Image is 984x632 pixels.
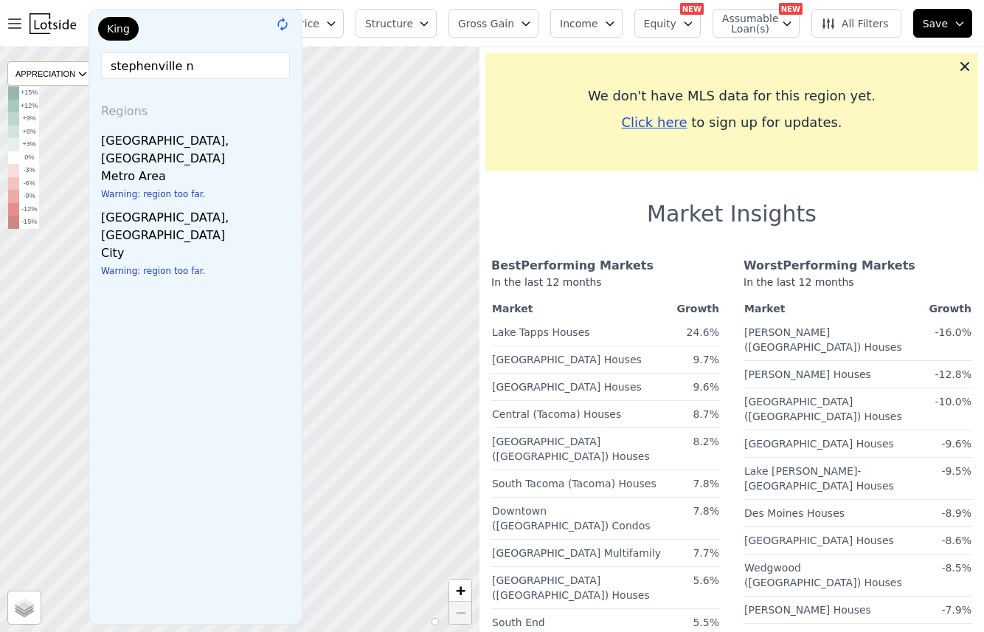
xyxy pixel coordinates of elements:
[492,541,661,560] a: [GEOGRAPHIC_DATA] Multifamily
[687,326,719,338] span: 24.6%
[19,138,39,151] td: +3%
[935,326,971,338] span: -16.0%
[491,298,676,319] th: Market
[693,478,719,490] span: 7.8%
[492,430,650,464] a: [GEOGRAPHIC_DATA] ([GEOGRAPHIC_DATA]) Houses
[935,396,971,408] span: -10.0%
[647,201,817,227] h1: Market Insights
[693,354,719,365] span: 9.7%
[101,265,296,280] div: Warning: region too far.
[744,598,871,617] a: [PERSON_NAME] Houses
[941,535,971,546] span: -8.6%
[744,529,894,548] a: [GEOGRAPHIC_DATA] Houses
[19,216,39,229] td: -15%
[821,16,889,31] span: All Filters
[941,562,971,574] span: -8.5%
[8,591,41,624] a: Layers
[693,408,719,420] span: 8.7%
[285,9,344,38] button: Price
[456,603,465,622] span: −
[458,16,514,31] span: Gross Gain
[492,499,651,533] a: Downtown ([GEOGRAPHIC_DATA]) Condos
[7,61,94,86] div: APPRECIATION
[676,298,720,319] th: Growth
[492,348,642,367] a: [GEOGRAPHIC_DATA] Houses
[722,13,769,34] span: Assumable Loan(s)
[744,501,845,521] a: Des Moines Houses
[693,616,719,628] span: 5.5%
[19,203,39,216] td: -12%
[621,114,687,130] span: Click here
[107,21,130,36] span: King
[497,112,966,133] div: to sign up for updates.
[941,507,971,519] span: -8.9%
[693,505,719,517] span: 7.8%
[492,320,590,340] a: Lake Tapps Houses
[101,168,296,188] div: Metro Area
[693,436,719,447] span: 8.2%
[356,9,437,38] button: Structure
[294,16,319,31] span: Price
[492,569,650,602] a: [GEOGRAPHIC_DATA] ([GEOGRAPHIC_DATA]) Houses
[744,298,928,319] th: Market
[492,375,642,394] a: [GEOGRAPHIC_DATA] Houses
[19,164,39,177] td: -3%
[744,459,894,493] a: Lake [PERSON_NAME]-[GEOGRAPHIC_DATA] Houses
[19,151,39,165] td: 0%
[941,465,971,477] span: -9.5%
[744,432,894,451] a: [GEOGRAPHIC_DATA] Houses
[449,580,471,602] a: Zoom in
[456,581,465,600] span: +
[492,402,621,422] a: Central (Tacoma) Houses
[19,112,39,126] td: +9%
[19,177,39,190] td: -6%
[448,9,538,38] button: Gross Gain
[744,363,871,382] a: [PERSON_NAME] Houses
[30,13,76,34] img: Lotside
[744,275,972,298] div: In the last 12 months
[491,257,720,275] div: Best Performing Markets
[811,9,901,38] button: All Filters
[101,203,296,244] div: [GEOGRAPHIC_DATA], [GEOGRAPHIC_DATA]
[928,298,972,319] th: Growth
[550,9,623,38] button: Income
[744,390,902,424] a: [GEOGRAPHIC_DATA] ([GEOGRAPHIC_DATA]) Houses
[693,574,719,586] span: 5.6%
[744,257,972,275] div: Worst Performing Markets
[634,9,701,38] button: Equity
[713,9,800,38] button: Assumable Loan(s)
[492,472,656,491] a: South Tacoma (Tacoma) Houses
[449,602,471,624] a: Zoom out
[95,91,296,126] div: Regions
[19,190,39,203] td: -9%
[680,3,704,15] div: NEW
[365,16,412,31] span: Structure
[19,86,39,100] td: +15%
[101,244,296,265] div: City
[744,556,902,590] a: Wedgwood ([GEOGRAPHIC_DATA]) Houses
[693,547,719,559] span: 7.7%
[19,126,39,139] td: +6%
[101,52,290,79] input: Enter another location
[491,275,720,298] div: In the last 12 months
[923,16,948,31] span: Save
[19,100,39,113] td: +12%
[913,9,972,38] button: Save
[779,3,803,15] div: NEW
[644,16,676,31] span: Equity
[744,320,902,354] a: [PERSON_NAME] ([GEOGRAPHIC_DATA]) Houses
[497,86,966,106] div: We don't have MLS data for this region yet.
[941,604,971,616] span: -7.9%
[935,368,971,380] span: -12.8%
[693,381,719,393] span: 9.6%
[941,438,971,450] span: -9.6%
[560,16,598,31] span: Income
[101,188,296,203] div: Warning: region too far.
[101,126,296,168] div: [GEOGRAPHIC_DATA], [GEOGRAPHIC_DATA]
